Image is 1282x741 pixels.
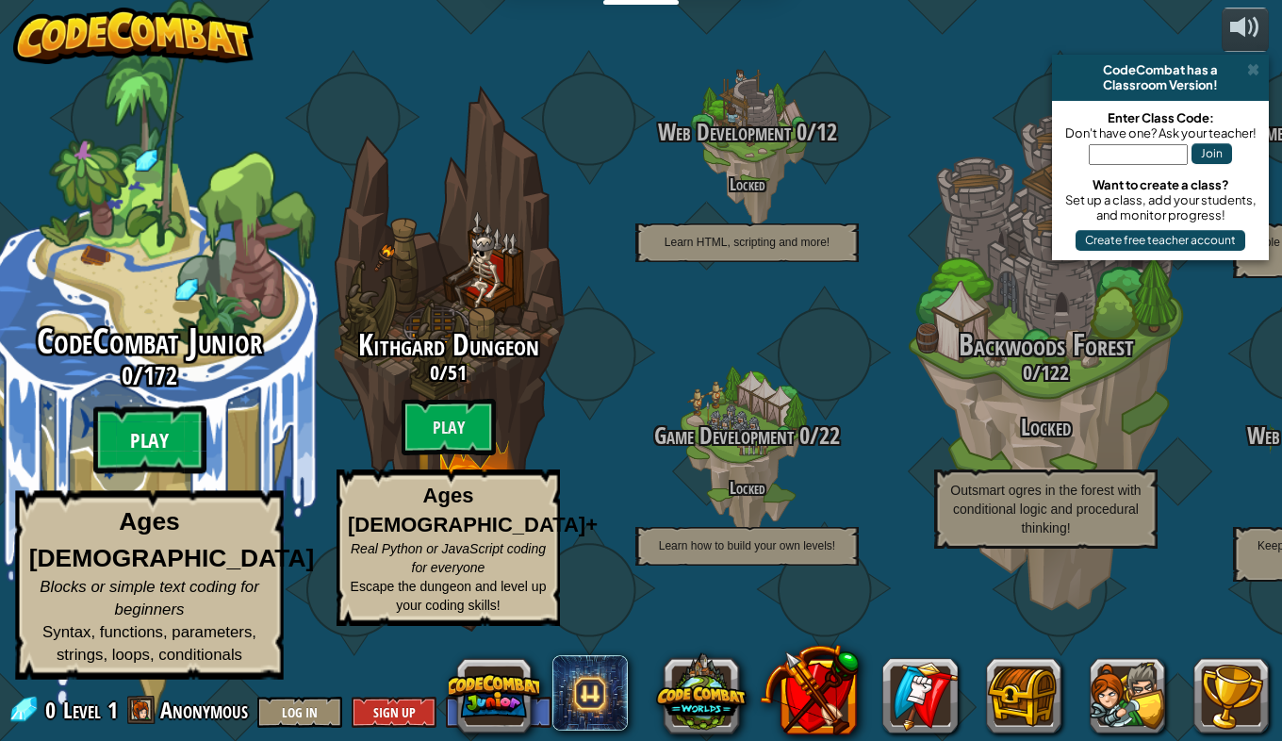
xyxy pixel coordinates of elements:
[1061,110,1259,125] div: Enter Class Code:
[816,116,837,148] span: 12
[351,541,546,575] span: Real Python or JavaScript coding for everyone
[1076,230,1245,251] button: Create free teacher account
[29,508,315,572] strong: Ages [DEMOGRAPHIC_DATA]
[791,116,807,148] span: 0
[1060,77,1261,92] div: Classroom Version!
[63,695,101,726] span: Level
[665,236,830,249] span: Learn HTML, scripting and more!
[448,358,467,387] span: 51
[950,483,1141,535] span: Outsmart ogres in the forest with conditional logic and procedural thinking!
[1192,143,1232,164] button: Join
[1023,358,1032,387] span: 0
[794,420,810,452] span: 0
[42,623,256,664] span: Syntax, functions, parameters, strings, loops, conditionals
[40,578,259,618] span: Blocks or simple text coding for beginners
[122,358,133,392] span: 0
[654,420,794,452] span: Game Development
[13,8,255,64] img: CodeCombat - Learn how to code by playing a game
[299,361,598,384] h3: /
[352,697,436,728] button: Sign Up
[896,361,1195,384] h3: /
[1041,358,1069,387] span: 122
[143,358,177,392] span: 172
[598,120,896,145] h3: /
[1061,177,1259,192] div: Want to create a class?
[1061,192,1259,222] div: Set up a class, add your students, and monitor progress!
[1061,125,1259,140] div: Don't have one? Ask your teacher!
[358,324,539,365] span: Kithgard Dungeon
[257,697,342,728] button: Log In
[819,420,840,452] span: 22
[45,695,61,725] span: 0
[351,579,547,613] span: Escape the dungeon and level up your coding skills!
[1222,8,1269,52] button: Adjust volume
[430,358,439,387] span: 0
[659,539,835,552] span: Learn how to build your own levels!
[107,695,118,725] span: 1
[299,59,598,657] div: Complete previous world to unlock
[959,324,1134,365] span: Backwoods Forest
[37,317,262,366] span: CodeCombat Junior
[402,399,496,455] btn: Play
[598,423,896,449] h3: /
[348,484,598,536] strong: Ages [DEMOGRAPHIC_DATA]+
[93,406,206,474] btn: Play
[598,479,896,497] h4: Locked
[598,175,896,193] h4: Locked
[896,415,1195,440] h3: Locked
[160,695,248,725] span: Anonymous
[1060,62,1261,77] div: CodeCombat has a
[658,116,791,148] span: Web Development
